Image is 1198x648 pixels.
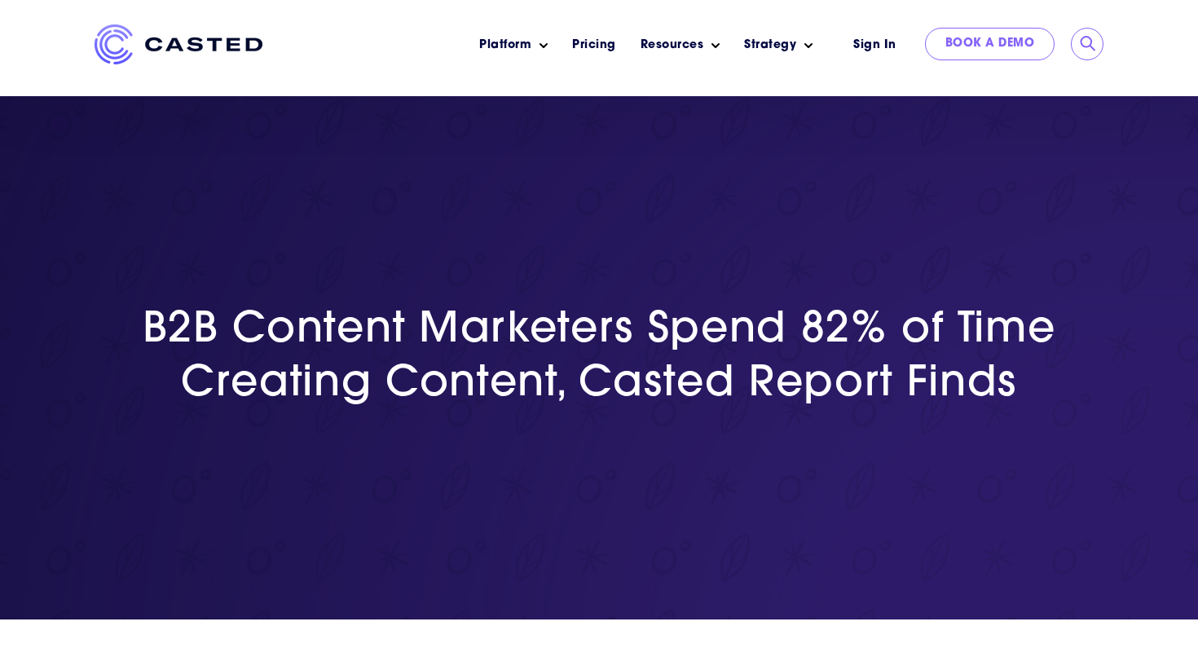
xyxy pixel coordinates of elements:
span: B2B Content Marketers Spend 82% of Time Creating Content, Casted Report Finds [143,310,1056,406]
nav: Main menu [287,24,825,66]
a: Platform [479,37,531,54]
a: Sign In [833,28,917,63]
a: Book a Demo [925,28,1055,60]
a: Pricing [572,37,616,54]
img: Casted_Logo_Horizontal_FullColor_PUR_BLUE [95,24,262,64]
a: Resources [641,37,704,54]
a: Strategy [744,37,796,54]
input: Submit [1080,36,1096,52]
